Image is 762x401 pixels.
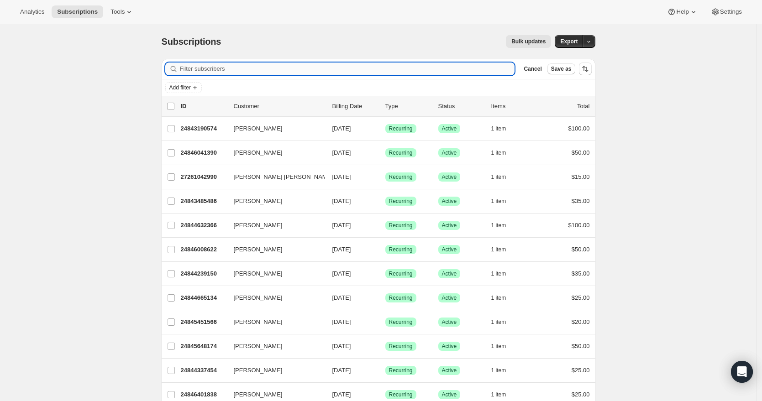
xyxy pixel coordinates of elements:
p: 24843190574 [181,124,226,133]
button: Bulk updates [506,35,551,48]
div: 27261042990[PERSON_NAME] [PERSON_NAME][DATE]SuccessRecurringSuccessActive1 item$15.00 [181,171,590,183]
button: Tools [105,5,139,18]
span: 1 item [491,367,506,374]
button: 1 item [491,195,516,208]
span: Export [560,38,578,45]
span: $100.00 [568,125,590,132]
span: [PERSON_NAME] [234,197,283,206]
button: [PERSON_NAME] [228,363,320,378]
span: [DATE] [332,391,351,398]
input: Filter subscribers [180,62,515,75]
span: Active [442,149,457,156]
span: 1 item [491,391,506,398]
button: Settings [705,5,747,18]
button: Help [662,5,703,18]
span: [DATE] [332,125,351,132]
span: [DATE] [332,294,351,301]
span: 1 item [491,270,506,277]
span: $35.00 [572,198,590,204]
span: [PERSON_NAME] [234,148,283,157]
span: 1 item [491,318,506,326]
div: IDCustomerBilling DateTypeStatusItemsTotal [181,102,590,111]
span: [DATE] [332,343,351,349]
span: Subscriptions [57,8,98,16]
span: 1 item [491,198,506,205]
div: Items [491,102,537,111]
span: Active [442,198,457,205]
span: $50.00 [572,246,590,253]
span: 1 item [491,222,506,229]
div: 24846401838[PERSON_NAME][DATE]SuccessRecurringSuccessActive1 item$25.00 [181,388,590,401]
div: 24845648174[PERSON_NAME][DATE]SuccessRecurringSuccessActive1 item$50.00 [181,340,590,353]
span: [PERSON_NAME] [234,390,283,399]
span: $15.00 [572,173,590,180]
p: 24846401838 [181,390,226,399]
button: [PERSON_NAME] [228,146,320,160]
span: Active [442,391,457,398]
button: [PERSON_NAME] [PERSON_NAME] [228,170,320,184]
p: 24844337454 [181,366,226,375]
span: [PERSON_NAME] [234,221,283,230]
span: 1 item [491,294,506,302]
div: 24844239150[PERSON_NAME][DATE]SuccessRecurringSuccessActive1 item$35.00 [181,267,590,280]
button: 1 item [491,267,516,280]
p: ID [181,102,226,111]
button: 1 item [491,316,516,328]
p: 24846008622 [181,245,226,254]
span: Active [442,222,457,229]
div: Open Intercom Messenger [731,361,753,383]
span: Recurring [389,246,413,253]
span: [PERSON_NAME] [234,318,283,327]
button: Cancel [520,63,545,74]
span: Active [442,343,457,350]
span: [DATE] [332,246,351,253]
button: 1 item [491,340,516,353]
span: Recurring [389,318,413,326]
span: Recurring [389,198,413,205]
button: 1 item [491,388,516,401]
span: Subscriptions [162,36,221,47]
div: 24844665134[PERSON_NAME][DATE]SuccessRecurringSuccessActive1 item$25.00 [181,292,590,304]
span: Active [442,294,457,302]
span: Settings [720,8,742,16]
span: $25.00 [572,391,590,398]
span: [PERSON_NAME] [234,366,283,375]
span: $20.00 [572,318,590,325]
button: [PERSON_NAME] [228,339,320,354]
button: 1 item [491,243,516,256]
button: 1 item [491,146,516,159]
button: [PERSON_NAME] [228,194,320,208]
div: 24845451566[PERSON_NAME][DATE]SuccessRecurringSuccessActive1 item$20.00 [181,316,590,328]
div: 24843190574[PERSON_NAME][DATE]SuccessRecurringSuccessActive1 item$100.00 [181,122,590,135]
button: [PERSON_NAME] [228,266,320,281]
span: [PERSON_NAME] [234,269,283,278]
button: 1 item [491,364,516,377]
p: 24844239150 [181,269,226,278]
span: [DATE] [332,270,351,277]
div: 24846041390[PERSON_NAME][DATE]SuccessRecurringSuccessActive1 item$50.00 [181,146,590,159]
span: 1 item [491,149,506,156]
span: 1 item [491,343,506,350]
span: $25.00 [572,367,590,374]
button: 1 item [491,122,516,135]
span: Active [442,173,457,181]
span: $25.00 [572,294,590,301]
button: Analytics [15,5,50,18]
button: Export [555,35,583,48]
span: [DATE] [332,318,351,325]
span: [PERSON_NAME] [234,342,283,351]
div: 24843485486[PERSON_NAME][DATE]SuccessRecurringSuccessActive1 item$35.00 [181,195,590,208]
span: Recurring [389,173,413,181]
span: Recurring [389,270,413,277]
p: Customer [234,102,325,111]
button: Save as [547,63,575,74]
span: Tools [110,8,125,16]
span: [DATE] [332,173,351,180]
span: Recurring [389,343,413,350]
p: 24844632366 [181,221,226,230]
span: Bulk updates [511,38,546,45]
p: Total [577,102,589,111]
span: Save as [551,65,572,73]
span: Analytics [20,8,44,16]
span: [PERSON_NAME] [PERSON_NAME] [234,172,333,182]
